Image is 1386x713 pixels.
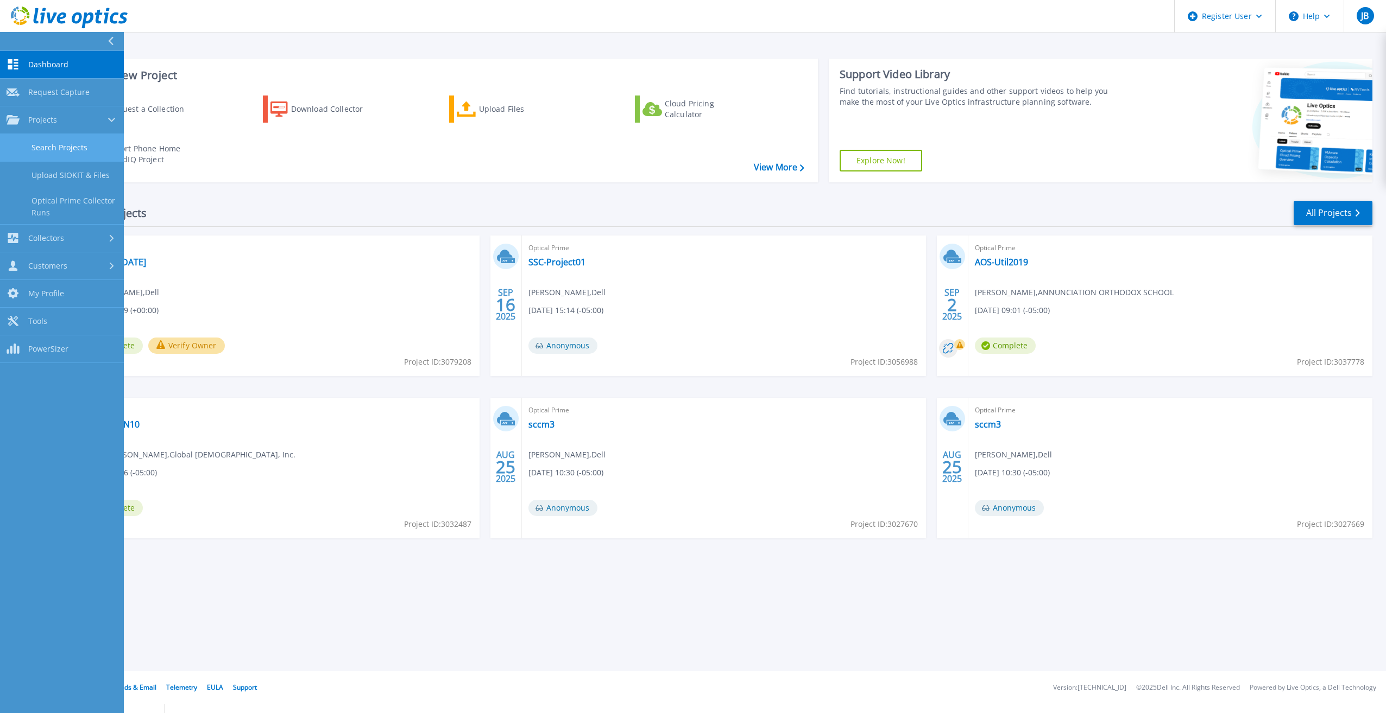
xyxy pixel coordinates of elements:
[28,316,47,326] span: Tools
[975,338,1036,354] span: Complete
[975,449,1052,461] span: [PERSON_NAME] , Dell
[1250,684,1376,691] li: Powered by Live Optics, a Dell Technology
[528,287,606,298] span: [PERSON_NAME] , Dell
[528,467,603,479] span: [DATE] 10:30 (-05:00)
[77,69,804,81] h3: Start a New Project
[28,344,68,354] span: PowerSizer
[840,67,1120,81] div: Support Video Library
[28,87,90,97] span: Request Capture
[1297,518,1364,530] span: Project ID: 3027669
[975,500,1044,516] span: Anonymous
[82,404,473,416] span: Optical Prime
[754,162,804,173] a: View More
[28,261,67,271] span: Customers
[1136,684,1240,691] li: © 2025 Dell Inc. All Rights Reserved
[975,419,1001,430] a: sccm3
[28,115,57,125] span: Projects
[495,285,516,324] div: SEP 2025
[975,467,1050,479] span: [DATE] 10:30 (-05:00)
[106,143,191,165] div: Import Phone Home CloudIQ Project
[404,356,471,368] span: Project ID: 3079208
[263,96,384,123] a: Download Collector
[291,98,378,120] div: Download Collector
[1297,356,1364,368] span: Project ID: 3037778
[77,96,198,123] a: Request a Collection
[233,683,257,692] a: Support
[1294,201,1372,225] a: All Projects
[850,356,918,368] span: Project ID: 3056988
[975,287,1174,298] span: [PERSON_NAME] , ANNUNCIATION ORTHODOX SCHOOL
[28,233,64,243] span: Collectors
[942,447,962,487] div: AUG 2025
[148,338,225,354] button: Verify Owner
[528,338,597,354] span: Anonymous
[942,285,962,324] div: SEP 2025
[850,518,918,530] span: Project ID: 3027670
[404,518,471,530] span: Project ID: 3032487
[840,86,1120,107] div: Find tutorials, instructional guides and other support videos to help you make the most of your L...
[635,96,756,123] a: Cloud Pricing Calculator
[82,242,473,254] span: Data Domain
[975,304,1050,316] span: [DATE] 09:01 (-05:00)
[528,257,585,268] a: SSC-Project01
[665,98,752,120] div: Cloud Pricing Calculator
[975,257,1028,268] a: AOS-Util2019
[28,60,68,69] span: Dashboard
[528,419,555,430] a: sccm3
[975,404,1366,416] span: Optical Prime
[82,449,295,461] span: [DATE][PERSON_NAME] , Global [DEMOGRAPHIC_DATA], Inc.
[528,304,603,316] span: [DATE] 15:14 (-05:00)
[120,683,156,692] a: Ads & Email
[528,242,919,254] span: Optical Prime
[108,98,195,120] div: Request a Collection
[496,300,515,309] span: 16
[207,683,223,692] a: EULA
[528,500,597,516] span: Anonymous
[942,462,962,472] span: 25
[975,242,1366,254] span: Optical Prime
[28,289,64,298] span: My Profile
[495,447,516,487] div: AUG 2025
[1053,684,1126,691] li: Version: [TECHNICAL_ID]
[496,462,515,472] span: 25
[840,150,922,171] a: Explore Now!
[449,96,570,123] a: Upload Files
[1361,11,1369,20] span: JB
[528,449,606,461] span: [PERSON_NAME] , Dell
[947,300,957,309] span: 2
[528,404,919,416] span: Optical Prime
[166,683,197,692] a: Telemetry
[479,98,566,120] div: Upload Files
